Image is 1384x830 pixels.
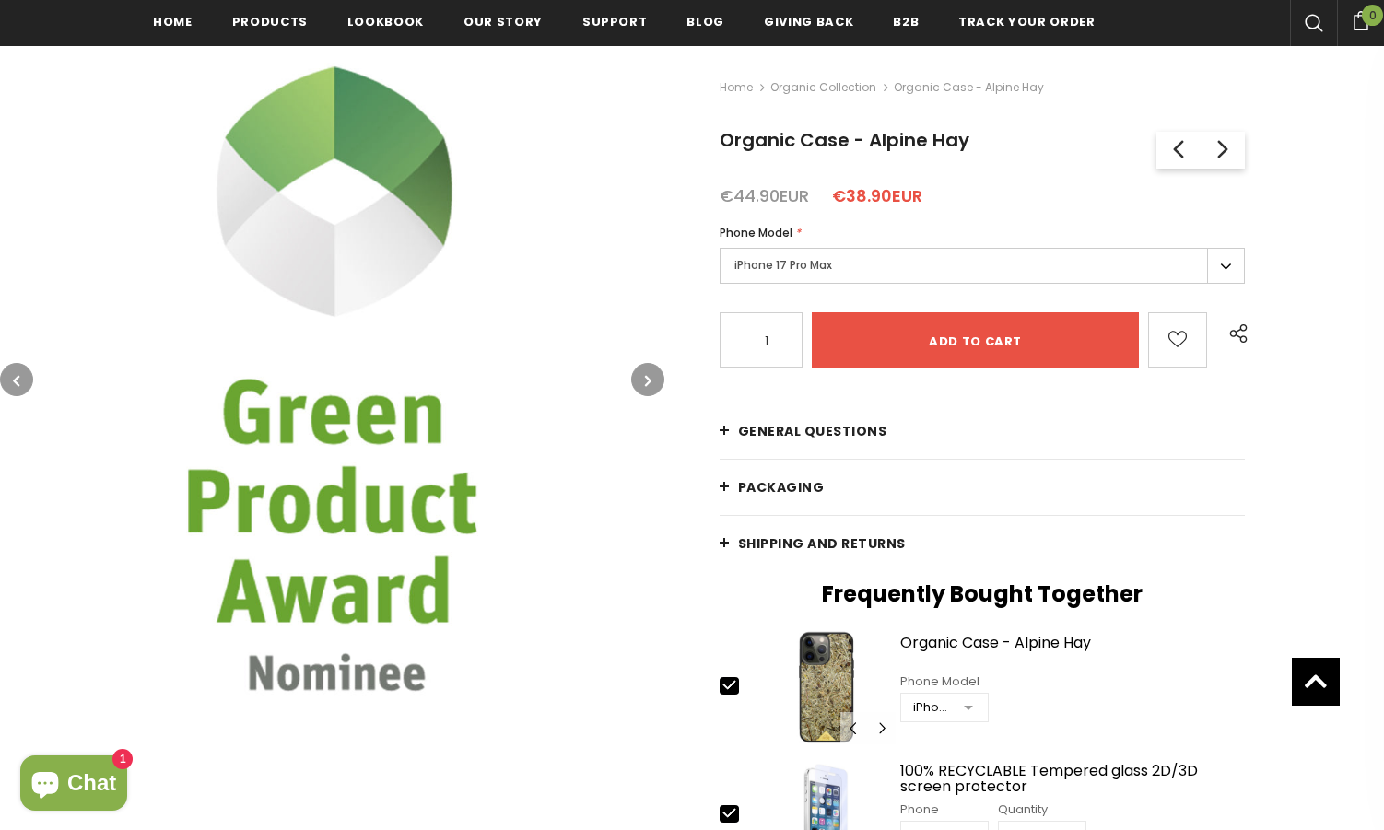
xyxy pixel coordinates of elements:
span: Our Story [463,13,543,30]
a: Organic Collection [770,79,876,95]
span: €38.90EUR [832,184,922,207]
span: Phone Model [720,225,792,240]
div: Quantity [998,801,1086,819]
span: General Questions [738,422,887,440]
span: €44.90EUR [720,184,809,207]
span: Organic Case - Alpine Hay [894,76,1044,99]
span: Lookbook [347,13,424,30]
a: PACKAGING [720,460,1245,515]
a: Home [720,76,753,99]
div: Phone [900,801,989,819]
div: Phone Model [900,672,989,691]
span: Track your order [958,13,1095,30]
div: iPhone 14 Pro Max [913,698,951,717]
a: Shipping and returns [720,516,1245,571]
span: Giving back [764,13,853,30]
a: Organic Case - Alpine Hay [900,635,1245,667]
span: B2B [893,13,919,30]
label: iPhone 17 Pro Max [720,248,1245,284]
span: PACKAGING [738,478,825,497]
input: Add to cart [812,312,1139,368]
img: iPhone 13 Pro Max Black Phone Case Alpine Hay [757,630,896,744]
span: Home [153,13,193,30]
a: 100% RECYCLABLE Tempered glass 2D/3D screen protector [900,763,1245,795]
a: General Questions [720,403,1245,459]
h2: Frequently Bought Together [720,580,1245,608]
a: 0 [1337,8,1384,30]
span: 0 [1362,5,1383,26]
span: support [582,13,648,30]
span: Shipping and returns [738,534,906,553]
inbox-online-store-chat: Shopify online store chat [15,755,133,815]
span: Blog [686,13,724,30]
span: Products [232,13,308,30]
span: Organic Case - Alpine Hay [720,127,969,153]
